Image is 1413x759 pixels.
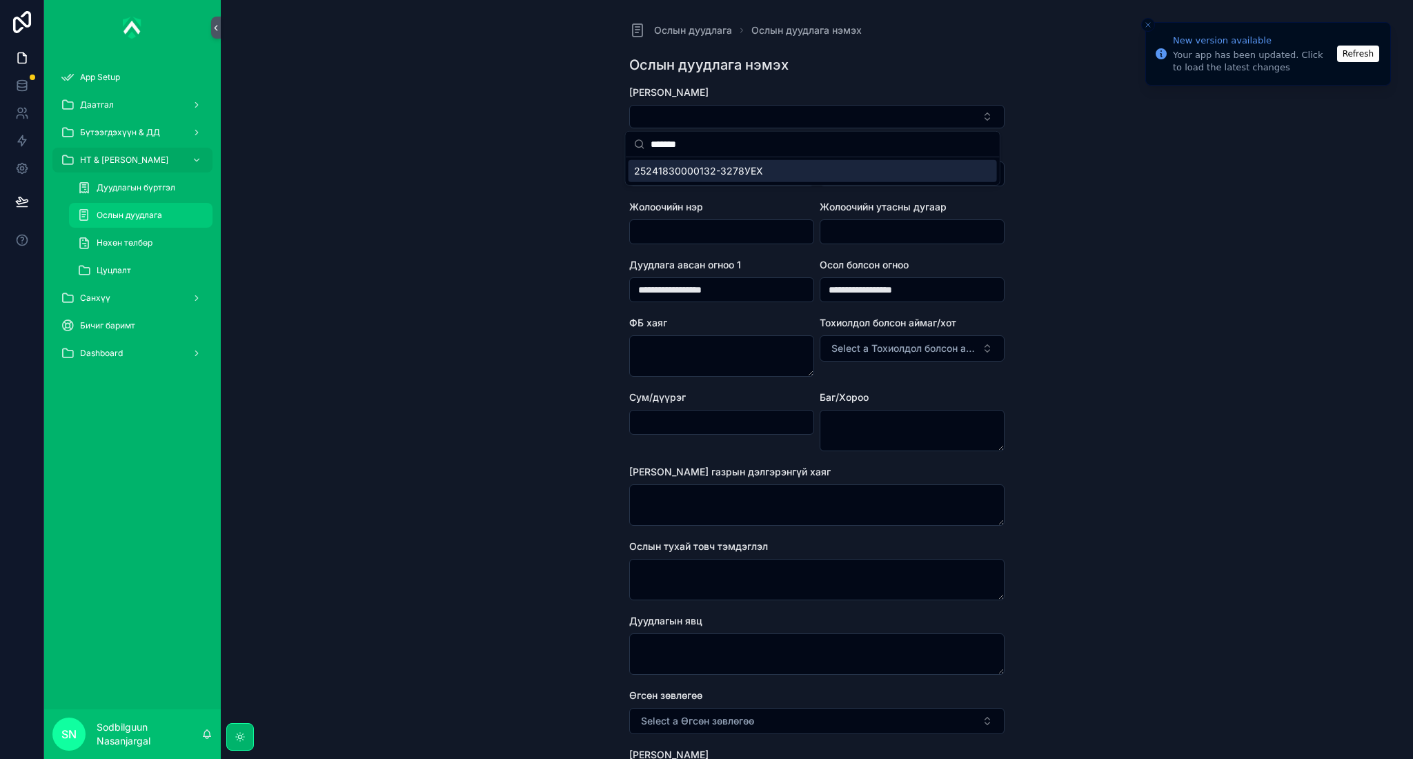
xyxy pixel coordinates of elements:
[80,348,123,359] span: Dashboard
[1141,18,1155,32] button: Close toast
[629,391,686,403] span: Сум/дүүрэг
[61,726,77,742] span: SN
[1173,34,1333,48] div: New version available
[80,127,160,138] span: Бүтээгдэхүүн & ДД
[629,466,831,477] span: [PERSON_NAME] газрын дэлгэрэнгүй хаяг
[123,17,142,39] img: App logo
[629,540,768,552] span: Ослын тухай товч тэмдэглэл
[80,155,168,166] span: НТ & [PERSON_NAME]
[52,65,213,90] a: App Setup
[97,265,131,276] span: Цуцлалт
[820,335,1005,362] button: Select Button
[80,72,120,83] span: App Setup
[52,286,213,310] a: Санхүү
[629,55,789,75] h1: Ослын дуудлага нэмэх
[52,313,213,338] a: Бичиг баримт
[629,22,732,39] a: Ослын дуудлага
[44,55,221,384] div: scrollable content
[831,342,976,355] span: Select a Тохиолдол болсон аймаг/хот
[820,201,947,213] span: Жолоочийн утасны дугаар
[629,201,703,213] span: Жолоочийн нэр
[69,175,213,200] a: Дуудлагын бүртгэл
[626,157,1000,185] div: Suggestions
[52,341,213,366] a: Dashboard
[80,320,135,331] span: Бичиг баримт
[97,182,175,193] span: Дуудлагын бүртгэл
[69,258,213,283] a: Цуцлалт
[820,317,956,328] span: Тохиолдол болсон аймаг/хот
[97,720,201,748] p: Sodbilguun Nasanjargal
[80,293,110,304] span: Санхүү
[52,148,213,172] a: НТ & [PERSON_NAME]
[69,203,213,228] a: Ослын дуудлага
[629,317,667,328] span: ФБ хаяг
[97,210,162,221] span: Ослын дуудлага
[629,689,702,701] span: Өгсөн зөвлөгөө
[629,105,1005,128] button: Select Button
[52,92,213,117] a: Даатгал
[641,714,754,728] span: Select a Өгсөн зөвлөгөө
[69,230,213,255] a: Нөхөн төлбөр
[629,259,741,270] span: Дуудлага авсан огноо 1
[820,259,909,270] span: Осол болсон огноо
[629,708,1005,734] button: Select Button
[80,99,114,110] span: Даатгал
[820,391,869,403] span: Баг/Хороо
[751,23,862,37] a: Ослын дуудлага нэмэх
[629,86,709,98] span: [PERSON_NAME]
[629,615,702,627] span: Дуудлагын явц
[52,120,213,145] a: Бүтээгдэхүүн & ДД
[97,237,152,248] span: Нөхөн төлбөр
[654,23,732,37] span: Ослын дуудлага
[634,164,763,178] span: 25241830000132-3278УЕХ
[1337,46,1379,62] button: Refresh
[1173,49,1333,74] div: Your app has been updated. Click to load the latest changes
